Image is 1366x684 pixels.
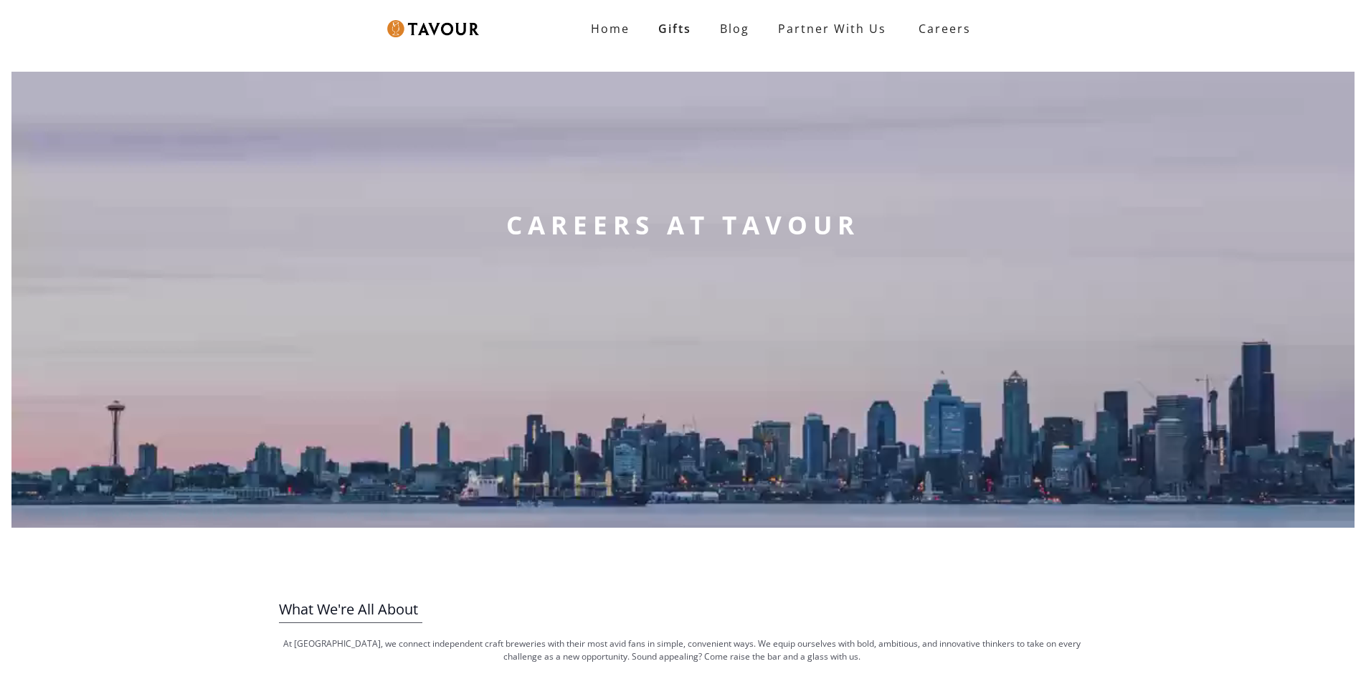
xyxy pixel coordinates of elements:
a: Blog [706,14,764,43]
strong: CAREERS AT TAVOUR [506,208,860,242]
strong: Home [591,21,630,37]
a: partner with us [764,14,901,43]
a: Careers [901,9,982,49]
p: At [GEOGRAPHIC_DATA], we connect independent craft breweries with their most avid fans in simple,... [279,637,1086,663]
h3: What We're All About [279,597,1086,622]
strong: Careers [919,14,971,43]
a: Home [577,14,644,43]
a: Gifts [644,14,706,43]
